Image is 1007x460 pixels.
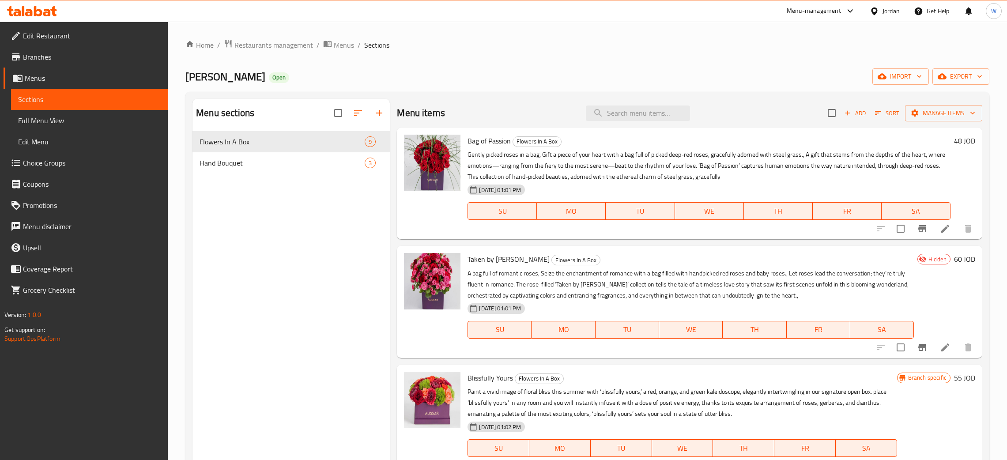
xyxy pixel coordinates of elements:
a: Coupons [4,173,168,195]
a: Menu disclaimer [4,216,168,237]
span: Flowers In A Box [552,255,600,265]
a: Edit menu item [940,223,950,234]
button: TH [723,321,786,339]
span: 9 [365,138,375,146]
a: Promotions [4,195,168,216]
span: Sort items [869,106,905,120]
h6: 60 JOD [954,253,975,265]
span: [PERSON_NAME] [185,67,265,87]
p: A bag full of romantic roses, Seize the enchantment of romance with a bag filled with handpicked ... [468,268,914,301]
span: W [991,6,996,16]
span: Select all sections [329,104,347,122]
a: Sections [11,89,168,110]
span: [DATE] 01:01 PM [475,186,524,194]
span: Open [269,74,289,81]
div: items [365,136,376,147]
span: MO [540,205,602,218]
span: Add item [841,106,869,120]
input: search [586,106,690,121]
button: WE [675,202,744,220]
span: 1.0.0 [27,309,41,320]
button: Branch-specific-item [912,337,933,358]
span: SU [471,442,526,455]
span: Manage items [912,108,975,119]
button: Branch-specific-item [912,218,933,239]
span: Grocery Checklist [23,285,161,295]
span: SA [885,205,947,218]
button: import [872,68,929,85]
h6: 48 JOD [954,135,975,147]
div: Flowers In A Box [551,255,600,265]
span: Coupons [23,179,161,189]
img: Taken by Amour [404,253,460,309]
button: MO [537,202,606,220]
button: WE [659,321,723,339]
a: Grocery Checklist [4,279,168,301]
span: FR [816,205,878,218]
span: Upsell [23,242,161,253]
span: SA [839,442,894,455]
span: Sort sections [347,102,369,124]
button: Add [841,106,869,120]
button: export [932,68,989,85]
button: Sort [873,106,901,120]
span: Full Menu View [18,115,161,126]
span: Flowers In A Box [515,373,563,384]
div: Jordan [883,6,900,16]
button: TH [744,202,813,220]
button: TU [596,321,659,339]
p: Paint a vivid image of floral bliss this summer with ‘blissfully yours,’ a red, orange, and green... [468,386,897,419]
span: FR [790,323,847,336]
li: / [217,40,220,50]
button: SU [468,321,532,339]
button: TU [591,439,652,457]
li: / [358,40,361,50]
button: SU [468,202,537,220]
span: Sections [364,40,389,50]
span: WE [663,323,719,336]
span: TH [747,205,809,218]
button: SU [468,439,529,457]
span: Select to update [891,219,910,238]
button: SA [882,202,950,220]
button: MO [529,439,591,457]
div: Menu-management [787,6,841,16]
span: Sections [18,94,161,105]
a: Restaurants management [224,39,313,51]
button: MO [532,321,595,339]
span: Coverage Report [23,264,161,274]
span: TU [594,442,649,455]
h6: 55 JOD [954,372,975,384]
span: Promotions [23,200,161,211]
a: Full Menu View [11,110,168,131]
button: Add section [369,102,390,124]
span: Branches [23,52,161,62]
span: 3 [365,159,375,167]
a: Choice Groups [4,152,168,173]
button: FR [813,202,882,220]
button: SA [850,321,914,339]
a: Edit Restaurant [4,25,168,46]
span: Edit Restaurant [23,30,161,41]
nav: Menu sections [192,128,390,177]
h2: Menu sections [196,106,254,120]
button: FR [774,439,836,457]
div: Hand Bouquet3 [192,152,390,173]
span: Taken by [PERSON_NAME] [468,253,550,266]
button: SA [836,439,897,457]
a: Coverage Report [4,258,168,279]
a: Menus [323,39,354,51]
div: Open [269,72,289,83]
span: [DATE] 01:02 PM [475,423,524,431]
a: Menus [4,68,168,89]
span: Hand Bouquet [200,158,365,168]
nav: breadcrumb [185,39,989,51]
button: FR [787,321,850,339]
span: SA [854,323,910,336]
button: delete [958,218,979,239]
a: Upsell [4,237,168,258]
a: Edit menu item [940,342,950,353]
span: import [879,71,922,82]
span: Version: [4,309,26,320]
